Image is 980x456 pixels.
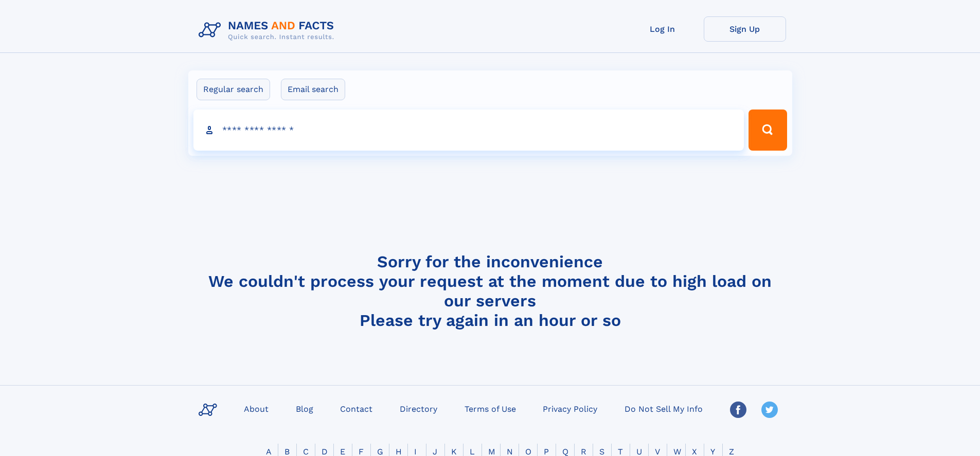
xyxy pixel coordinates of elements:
a: Sign Up [704,16,786,42]
h4: Sorry for the inconvenience We couldn't process your request at the moment due to high load on ou... [194,252,786,330]
button: Search Button [749,110,787,151]
a: Do Not Sell My Info [620,401,707,416]
a: About [240,401,273,416]
a: Terms of Use [460,401,520,416]
img: Twitter [761,402,778,418]
input: search input [193,110,744,151]
a: Directory [396,401,441,416]
a: Contact [336,401,377,416]
img: Logo Names and Facts [194,16,343,44]
a: Blog [292,401,317,416]
a: Privacy Policy [539,401,601,416]
img: Facebook [730,402,746,418]
a: Log In [621,16,704,42]
label: Email search [281,79,345,100]
label: Regular search [197,79,270,100]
